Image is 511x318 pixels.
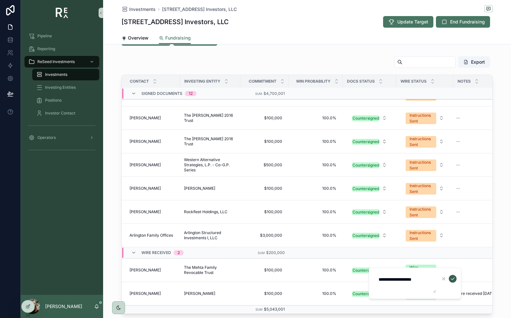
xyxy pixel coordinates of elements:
a: [PERSON_NAME] [130,268,176,273]
button: Select Button [347,136,392,147]
small: Sum [255,308,263,311]
a: $100,000 [244,207,285,217]
a: Rockfleet Holdings, LLC [184,209,236,214]
span: Wire Status [400,79,427,84]
small: Sum [258,251,265,255]
a: [PERSON_NAME] [184,186,236,191]
span: Investments [45,72,67,77]
span: End Fundraising [450,19,485,25]
a: 100.0% [293,136,339,147]
div: -- [456,162,460,168]
span: 100.0% [295,186,336,191]
span: 100.0% [295,115,336,121]
span: [PERSON_NAME] [130,115,161,121]
a: Overview [121,32,149,45]
div: Countersigned [352,233,379,239]
span: $100,000 [247,209,282,214]
a: Investments [121,6,156,13]
div: Instructions Sent [410,159,432,171]
a: [STREET_ADDRESS] Investors, LLC [162,6,237,13]
div: 12 [189,91,193,96]
span: Wire Received [141,250,171,255]
button: Select Button [347,264,392,276]
a: $100,000 [244,288,285,299]
span: ReSeed Investments [37,59,75,64]
span: Reporting [37,46,55,51]
a: 100.0% [293,288,339,299]
a: Select Button [400,109,449,127]
button: Export [458,56,490,68]
span: 100.0% [295,162,336,168]
a: Select Button [400,226,449,244]
a: [PERSON_NAME] [184,291,236,296]
a: $3,000,000 [244,230,285,241]
span: 100.0% [295,139,336,144]
a: The [PERSON_NAME] 2016 Trust [184,136,236,147]
a: 100.0% [293,183,339,194]
div: Countersigned [352,186,379,192]
div: Instructions Sent [410,183,432,195]
span: [PERSON_NAME] [130,186,161,191]
img: App logo [56,8,68,18]
div: Countersigned [352,115,379,121]
a: Investing Entities [32,82,99,93]
span: Overview [128,35,149,41]
a: Select Button [347,287,392,300]
button: Select Button [400,261,449,279]
a: Reporting [24,43,99,55]
span: The [PERSON_NAME] 2016 Trust [184,113,236,123]
span: Signed Documents [141,91,182,96]
span: 100.0% [295,233,336,238]
span: Contact [130,79,149,84]
a: Select Button [400,156,449,174]
span: 100.0% [295,268,336,273]
a: Select Button [347,229,392,241]
span: Investments [129,6,156,13]
a: $500,000 [244,160,285,170]
div: -- [456,139,460,144]
span: $100,000 [247,139,282,144]
a: Select Button [400,132,449,150]
button: Select Button [400,133,449,150]
span: Win Probability [296,79,331,84]
div: Countersigned [352,209,379,215]
a: Positions [32,95,99,106]
button: Update Target [383,16,433,28]
div: Instructions Sent [410,206,432,218]
span: Western Alternative Strategies, L.P. - Co-G.P. Series [184,157,236,173]
a: Wire received [DATE] [454,288,502,299]
span: The Mehta Family Revocable Trust [184,265,236,275]
span: $5,043,001 [264,307,285,312]
button: Select Button [400,203,449,221]
button: Select Button [347,288,392,299]
span: [PERSON_NAME] [130,268,161,273]
span: $100,000 [247,268,282,273]
span: Rockfleet Holdings, LLC [184,209,227,214]
a: Select Button [347,112,392,124]
a: [PERSON_NAME] [130,209,176,214]
button: Select Button [347,206,392,218]
span: [PERSON_NAME] [130,139,161,144]
p: [PERSON_NAME] [45,303,82,310]
span: Investor Contact [45,111,75,116]
a: Select Button [347,135,392,148]
button: Select Button [347,230,392,241]
a: Operators [24,132,99,143]
a: Select Button [347,264,392,276]
a: [PERSON_NAME] [130,291,176,296]
span: Notes [458,79,471,84]
a: Select Button [347,159,392,171]
span: Wire received [DATE] [456,291,496,296]
a: Pipeline [24,30,99,42]
span: Arlington Family Offices [130,233,173,238]
span: [PERSON_NAME] [130,291,161,296]
a: Investments [32,69,99,80]
a: Select Button [400,261,449,279]
div: -- [456,186,460,191]
span: Update Target [397,19,428,25]
div: Countersigned [352,139,379,145]
div: Wire Received [410,265,432,276]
